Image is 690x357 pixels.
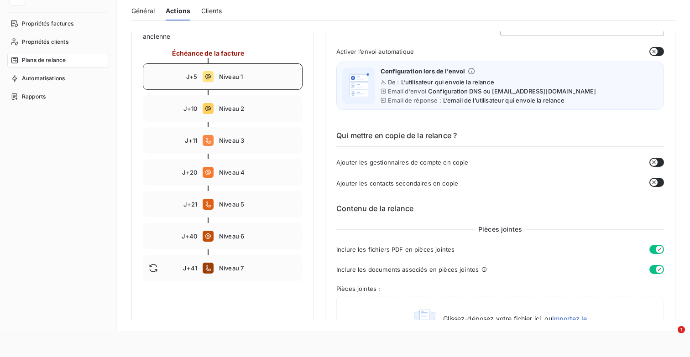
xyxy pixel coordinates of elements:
span: Glissez-déposez votre fichier ici, ou [443,315,587,322]
span: Clients [201,6,222,16]
span: Échéance de la facture [172,48,244,58]
span: Niveau 1 [219,73,297,80]
iframe: Intercom live chat [659,326,681,348]
span: Inclure les documents associés en pièces jointes [336,266,479,273]
span: De : [388,78,399,86]
span: Inclure les fichiers PDF en pièces jointes [336,246,455,253]
a: Rapports [7,89,109,104]
span: Pièces jointes : [336,285,664,292]
span: Automatisations [22,74,65,83]
span: L’utilisateur qui envoie la relance [401,78,494,86]
h6: Qui mettre en copie de la relance ? [336,130,664,147]
span: Niveau 3 [219,137,297,144]
span: 1 [678,326,685,333]
span: Rapports [22,93,46,101]
span: importez le [552,315,587,322]
img: illustration [413,307,436,329]
span: Niveau 5 [219,201,297,208]
span: Email de réponse : [388,97,441,104]
span: Propriétés clients [22,38,68,46]
a: Propriétés clients [7,35,109,49]
span: Plans de relance [22,56,66,64]
span: Propriétés factures [22,20,73,28]
span: Actions [166,6,190,16]
span: Activer l’envoi automatique [336,48,414,55]
span: J+21 [183,201,197,208]
span: Ajouter les contacts secondaires en copie [336,180,458,187]
span: J+20 [182,169,197,176]
span: J+40 [182,233,197,240]
span: Niveau 2 [219,105,297,112]
h6: Contenu de la relance [336,203,664,214]
a: Automatisations [7,71,109,86]
span: Configuration DNS ou [EMAIL_ADDRESS][DOMAIN_NAME] [428,88,596,95]
span: Envoi par client basé sur la facture la plus ancienne [143,22,288,41]
span: J+41 [183,264,197,272]
span: L’email de l’utilisateur qui envoie la relance [443,97,565,104]
span: Email d'envoi [388,88,426,95]
span: Niveau 4 [219,169,297,176]
span: Niveau 7 [219,264,297,272]
span: Configuration lors de l’envoi [381,67,465,75]
img: illustration helper email [344,71,373,100]
span: J+5 [186,73,197,80]
span: Ajouter les gestionnaires de compte en copie [336,159,469,166]
a: Plans de relance [7,53,109,67]
span: Pièces jointes [475,225,526,234]
a: Propriétés factures [7,16,109,31]
span: Niveau 6 [219,233,297,240]
span: J+10 [183,105,197,112]
span: Général [131,6,155,16]
span: J+11 [185,137,197,144]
